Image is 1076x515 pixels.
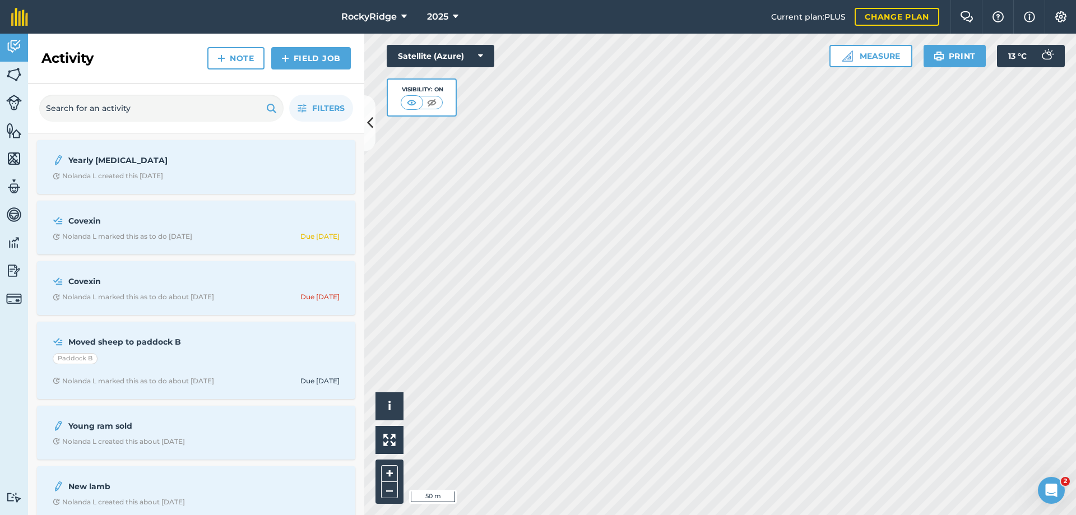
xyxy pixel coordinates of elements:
span: i [388,399,391,413]
div: Nolanda L created this about [DATE] [53,437,185,446]
button: Filters [289,95,353,122]
img: svg+xml;base64,PHN2ZyB4bWxucz0iaHR0cDovL3d3dy53My5vcmcvMjAwMC9zdmciIHdpZHRoPSIxNyIgaGVpZ2h0PSIxNy... [1024,10,1035,24]
a: Young ram soldClock with arrow pointing clockwiseNolanda L created this about [DATE] [44,412,349,453]
div: Visibility: On [401,85,443,94]
img: svg+xml;base64,PD94bWwgdmVyc2lvbj0iMS4wIiBlbmNvZGluZz0idXRmLTgiPz4KPCEtLSBHZW5lcmF0b3I6IEFkb2JlIE... [6,95,22,110]
button: Measure [829,45,912,67]
img: svg+xml;base64,PD94bWwgdmVyc2lvbj0iMS4wIiBlbmNvZGluZz0idXRmLTgiPz4KPCEtLSBHZW5lcmF0b3I6IEFkb2JlIE... [6,492,22,503]
img: Ruler icon [842,50,853,62]
button: – [381,482,398,498]
img: svg+xml;base64,PHN2ZyB4bWxucz0iaHR0cDovL3d3dy53My5vcmcvMjAwMC9zdmciIHdpZHRoPSI1MCIgaGVpZ2h0PSI0MC... [405,97,419,108]
img: svg+xml;base64,PHN2ZyB4bWxucz0iaHR0cDovL3d3dy53My5vcmcvMjAwMC9zdmciIHdpZHRoPSI1NiIgaGVpZ2h0PSI2MC... [6,150,22,167]
img: svg+xml;base64,PHN2ZyB4bWxucz0iaHR0cDovL3d3dy53My5vcmcvMjAwMC9zdmciIHdpZHRoPSI1NiIgaGVpZ2h0PSI2MC... [6,66,22,83]
div: Paddock B [53,353,98,364]
img: svg+xml;base64,PD94bWwgdmVyc2lvbj0iMS4wIiBlbmNvZGluZz0idXRmLTgiPz4KPCEtLSBHZW5lcmF0b3I6IEFkb2JlIE... [6,262,22,279]
a: CovexinClock with arrow pointing clockwiseNolanda L marked this as to do about [DATE]Due [DATE] [44,268,349,308]
strong: Covexin [68,215,246,227]
div: Due [DATE] [300,232,340,241]
img: Clock with arrow pointing clockwise [53,438,60,445]
iframe: Intercom live chat [1038,477,1065,504]
img: A question mark icon [991,11,1005,22]
input: Search for an activity [39,95,284,122]
button: Print [924,45,986,67]
img: Clock with arrow pointing clockwise [53,377,60,384]
img: svg+xml;base64,PD94bWwgdmVyc2lvbj0iMS4wIiBlbmNvZGluZz0idXRmLTgiPz4KPCEtLSBHZW5lcmF0b3I6IEFkb2JlIE... [6,291,22,307]
a: Yearly [MEDICAL_DATA]Clock with arrow pointing clockwiseNolanda L created this [DATE] [44,147,349,187]
span: 2025 [427,10,448,24]
a: Field Job [271,47,351,69]
strong: Covexin [68,275,246,287]
img: Clock with arrow pointing clockwise [53,294,60,301]
img: Two speech bubbles overlapping with the left bubble in the forefront [960,11,973,22]
img: svg+xml;base64,PD94bWwgdmVyc2lvbj0iMS4wIiBlbmNvZGluZz0idXRmLTgiPz4KPCEtLSBHZW5lcmF0b3I6IEFkb2JlIE... [6,206,22,223]
span: Filters [312,102,345,114]
div: Nolanda L marked this as to do about [DATE] [53,377,214,386]
img: svg+xml;base64,PD94bWwgdmVyc2lvbj0iMS4wIiBlbmNvZGluZz0idXRmLTgiPz4KPCEtLSBHZW5lcmF0b3I6IEFkb2JlIE... [53,480,64,493]
button: + [381,465,398,482]
img: svg+xml;base64,PD94bWwgdmVyc2lvbj0iMS4wIiBlbmNvZGluZz0idXRmLTgiPz4KPCEtLSBHZW5lcmF0b3I6IEFkb2JlIE... [53,335,63,349]
div: Nolanda L created this about [DATE] [53,498,185,507]
a: Moved sheep to paddock BPaddock BClock with arrow pointing clockwiseNolanda L marked this as to d... [44,328,349,392]
button: 13 °C [997,45,1065,67]
a: New lambClock with arrow pointing clockwiseNolanda L created this about [DATE] [44,473,349,513]
span: RockyRidge [341,10,397,24]
button: Satellite (Azure) [387,45,494,67]
img: svg+xml;base64,PD94bWwgdmVyc2lvbj0iMS4wIiBlbmNvZGluZz0idXRmLTgiPz4KPCEtLSBHZW5lcmF0b3I6IEFkb2JlIE... [53,419,64,433]
img: svg+xml;base64,PD94bWwgdmVyc2lvbj0iMS4wIiBlbmNvZGluZz0idXRmLTgiPz4KPCEtLSBHZW5lcmF0b3I6IEFkb2JlIE... [6,178,22,195]
a: CovexinClock with arrow pointing clockwiseNolanda L marked this as to do [DATE]Due [DATE] [44,207,349,248]
img: svg+xml;base64,PHN2ZyB4bWxucz0iaHR0cDovL3d3dy53My5vcmcvMjAwMC9zdmciIHdpZHRoPSI1MCIgaGVpZ2h0PSI0MC... [425,97,439,108]
span: Current plan : PLUS [771,11,846,23]
strong: New lamb [68,480,246,493]
a: Note [207,47,265,69]
img: svg+xml;base64,PD94bWwgdmVyc2lvbj0iMS4wIiBlbmNvZGluZz0idXRmLTgiPz4KPCEtLSBHZW5lcmF0b3I6IEFkb2JlIE... [6,234,22,251]
h2: Activity [41,49,94,67]
strong: Yearly [MEDICAL_DATA] [68,154,246,166]
img: fieldmargin Logo [11,8,28,26]
img: svg+xml;base64,PHN2ZyB4bWxucz0iaHR0cDovL3d3dy53My5vcmcvMjAwMC9zdmciIHdpZHRoPSIxNCIgaGVpZ2h0PSIyNC... [217,52,225,65]
img: Four arrows, one pointing top left, one top right, one bottom right and the last bottom left [383,434,396,446]
img: svg+xml;base64,PD94bWwgdmVyc2lvbj0iMS4wIiBlbmNvZGluZz0idXRmLTgiPz4KPCEtLSBHZW5lcmF0b3I6IEFkb2JlIE... [1036,45,1058,67]
a: Change plan [855,8,939,26]
button: i [375,392,403,420]
strong: Moved sheep to paddock B [68,336,246,348]
img: svg+xml;base64,PHN2ZyB4bWxucz0iaHR0cDovL3d3dy53My5vcmcvMjAwMC9zdmciIHdpZHRoPSI1NiIgaGVpZ2h0PSI2MC... [6,122,22,139]
strong: Young ram sold [68,420,246,432]
img: Clock with arrow pointing clockwise [53,498,60,505]
img: Clock with arrow pointing clockwise [53,173,60,180]
img: svg+xml;base64,PHN2ZyB4bWxucz0iaHR0cDovL3d3dy53My5vcmcvMjAwMC9zdmciIHdpZHRoPSIxOSIgaGVpZ2h0PSIyNC... [266,101,277,115]
div: Nolanda L created this [DATE] [53,171,163,180]
div: Due [DATE] [300,377,340,386]
span: 2 [1061,477,1070,486]
img: svg+xml;base64,PD94bWwgdmVyc2lvbj0iMS4wIiBlbmNvZGluZz0idXRmLTgiPz4KPCEtLSBHZW5lcmF0b3I6IEFkb2JlIE... [6,38,22,55]
img: A cog icon [1054,11,1068,22]
div: Nolanda L marked this as to do [DATE] [53,232,192,241]
img: svg+xml;base64,PD94bWwgdmVyc2lvbj0iMS4wIiBlbmNvZGluZz0idXRmLTgiPz4KPCEtLSBHZW5lcmF0b3I6IEFkb2JlIE... [53,214,63,228]
span: 13 ° C [1008,45,1027,67]
img: svg+xml;base64,PD94bWwgdmVyc2lvbj0iMS4wIiBlbmNvZGluZz0idXRmLTgiPz4KPCEtLSBHZW5lcmF0b3I6IEFkb2JlIE... [53,154,64,167]
img: svg+xml;base64,PD94bWwgdmVyc2lvbj0iMS4wIiBlbmNvZGluZz0idXRmLTgiPz4KPCEtLSBHZW5lcmF0b3I6IEFkb2JlIE... [53,275,63,288]
img: svg+xml;base64,PHN2ZyB4bWxucz0iaHR0cDovL3d3dy53My5vcmcvMjAwMC9zdmciIHdpZHRoPSIxOSIgaGVpZ2h0PSIyNC... [934,49,944,63]
div: Due [DATE] [300,293,340,301]
div: Nolanda L marked this as to do about [DATE] [53,293,214,301]
img: Clock with arrow pointing clockwise [53,233,60,240]
img: svg+xml;base64,PHN2ZyB4bWxucz0iaHR0cDovL3d3dy53My5vcmcvMjAwMC9zdmciIHdpZHRoPSIxNCIgaGVpZ2h0PSIyNC... [281,52,289,65]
